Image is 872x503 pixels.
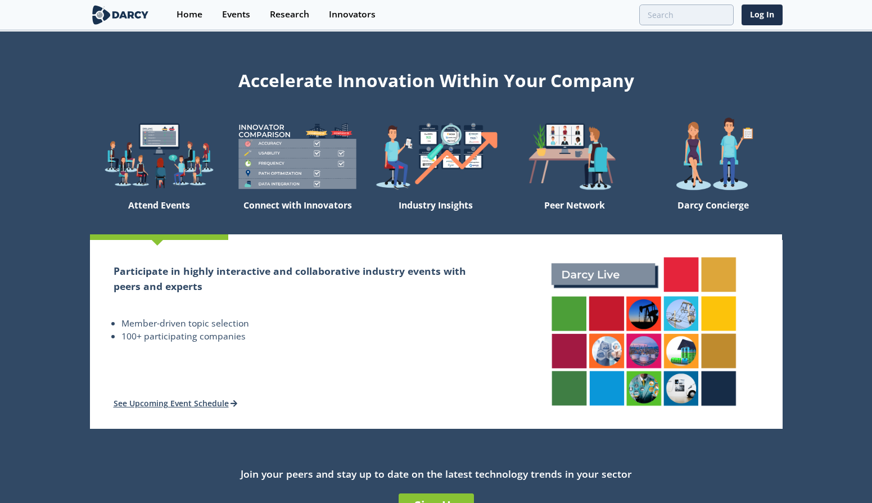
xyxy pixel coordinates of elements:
[644,195,782,234] div: Darcy Concierge
[367,117,505,195] img: welcome-find-a12191a34a96034fcac36f4ff4d37733.png
[228,117,367,195] img: welcome-compare-1b687586299da8f117b7ac84fd957760.png
[639,4,734,25] input: Advanced Search
[367,195,505,234] div: Industry Insights
[644,117,782,195] img: welcome-concierge-wide-20dccca83e9cbdbb601deee24fb8df72.png
[90,195,228,234] div: Attend Events
[742,4,783,25] a: Log In
[121,317,482,330] li: Member-driven topic selection
[177,10,202,19] div: Home
[114,264,482,293] h2: Participate in highly interactive and collaborative industry events with peers and experts
[505,195,644,234] div: Peer Network
[540,246,748,418] img: attend-events-831e21027d8dfeae142a4bc70e306247.png
[90,5,151,25] img: logo-wide.svg
[114,398,238,409] a: See Upcoming Event Schedule
[270,10,309,19] div: Research
[329,10,376,19] div: Innovators
[505,117,644,195] img: welcome-attend-b816887fc24c32c29d1763c6e0ddb6e6.png
[90,63,783,93] div: Accelerate Innovation Within Your Company
[222,10,250,19] div: Events
[90,117,228,195] img: welcome-explore-560578ff38cea7c86bcfe544b5e45342.png
[121,330,482,343] li: 100+ participating companies
[228,195,367,234] div: Connect with Innovators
